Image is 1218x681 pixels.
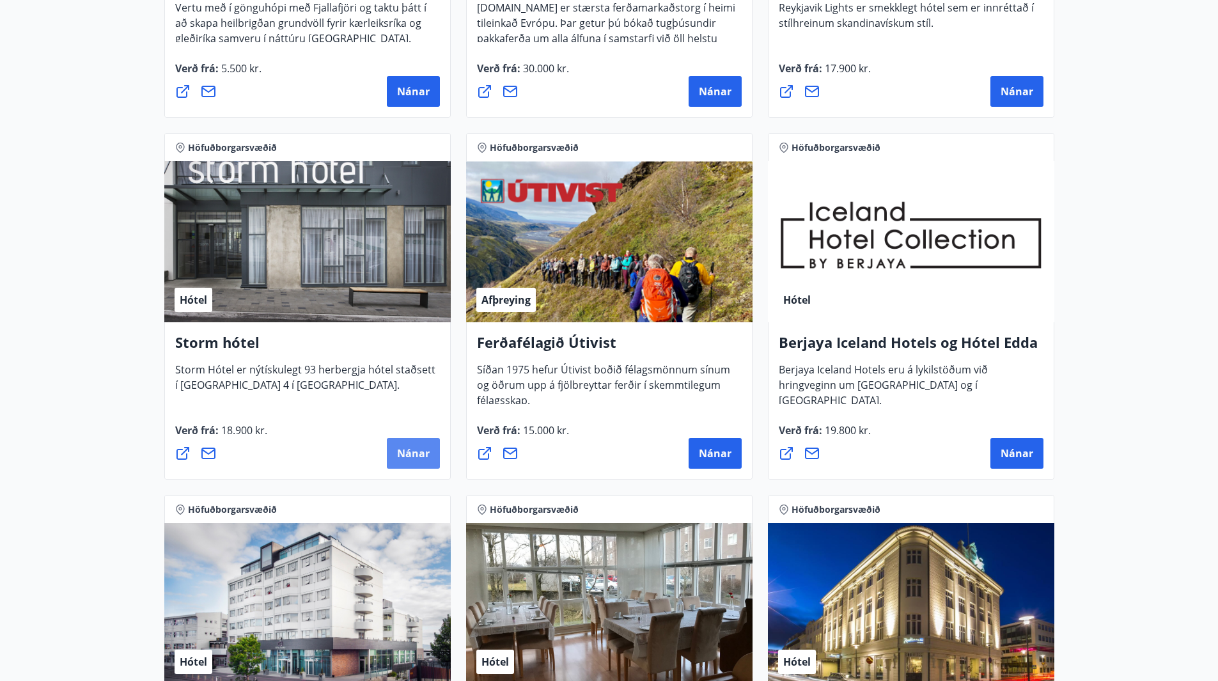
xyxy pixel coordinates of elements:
button: Nánar [990,438,1043,469]
button: Nánar [689,76,742,107]
span: Verð frá : [477,423,569,448]
span: Nánar [699,446,731,460]
span: Nánar [699,84,731,98]
span: Verð frá : [175,61,262,86]
span: Höfuðborgarsvæðið [792,141,880,154]
span: Höfuðborgarsvæðið [490,141,579,154]
span: Höfuðborgarsvæðið [188,141,277,154]
span: Hótel [180,293,207,307]
h4: Berjaya Iceland Hotels og Hótel Edda [779,333,1043,362]
span: Verð frá : [779,61,871,86]
span: Síðan 1975 hefur Útivist boðið félagsmönnum sínum og öðrum upp á fjölbreyttar ferðir í skemmtileg... [477,363,730,418]
h4: Storm hótel [175,333,440,362]
span: Verð frá : [779,423,871,448]
span: Verð frá : [175,423,267,448]
span: Verð frá : [477,61,569,86]
button: Nánar [387,76,440,107]
span: Höfuðborgarsvæðið [792,503,880,516]
span: 30.000 kr. [520,61,569,75]
span: Hótel [180,655,207,669]
span: Nánar [1001,84,1033,98]
span: [DOMAIN_NAME] er stærsta ferðamarkaðstorg í heimi tileinkað Evrópu. Þar getur þú bókað tugþúsundi... [477,1,735,86]
span: 5.500 kr. [219,61,262,75]
span: Hótel [783,293,811,307]
span: Nánar [1001,446,1033,460]
span: Höfuðborgarsvæðið [490,503,579,516]
button: Nánar [689,438,742,469]
span: Hótel [783,655,811,669]
button: Nánar [990,76,1043,107]
span: Berjaya Iceland Hotels eru á lykilstöðum við hringveginn um [GEOGRAPHIC_DATA] og í [GEOGRAPHIC_DA... [779,363,988,418]
span: Afþreying [481,293,531,307]
span: Höfuðborgarsvæðið [188,503,277,516]
span: Storm Hótel er nýtískulegt 93 herbergja hótel staðsett í [GEOGRAPHIC_DATA] 4 í [GEOGRAPHIC_DATA]. [175,363,435,402]
span: Nánar [397,446,430,460]
span: Reykjavik Lights er smekklegt hótel sem er innréttað í stílhreinum skandinavískum stíl. [779,1,1034,40]
span: 15.000 kr. [520,423,569,437]
h4: Ferðafélagið Útivist [477,333,742,362]
button: Nánar [387,438,440,469]
span: Vertu með í gönguhópi með Fjallafjöri og taktu þátt í að skapa heilbrigðan grundvöll fyrir kærlei... [175,1,426,56]
span: Nánar [397,84,430,98]
span: 17.900 kr. [822,61,871,75]
span: 19.800 kr. [822,423,871,437]
span: Hótel [481,655,509,669]
span: 18.900 kr. [219,423,267,437]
